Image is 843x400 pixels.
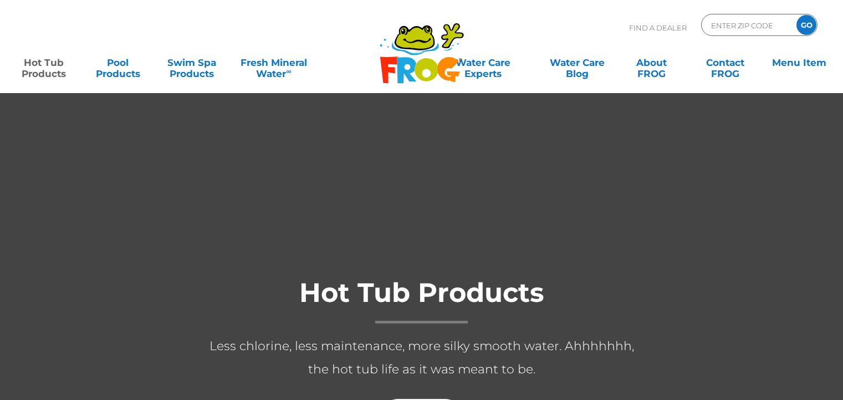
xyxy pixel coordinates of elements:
[159,52,224,74] a: Swim SpaProducts
[545,52,610,74] a: Water CareBlog
[233,52,315,74] a: Fresh MineralWater∞
[629,14,687,42] p: Find A Dealer
[619,52,684,74] a: AboutFROG
[766,52,831,74] a: Menu Item
[430,52,537,74] a: Water CareExperts
[286,67,291,75] sup: ∞
[796,15,816,35] input: GO
[710,17,785,33] input: Zip Code Form
[85,52,150,74] a: PoolProducts
[200,335,643,381] p: Less chlorine, less maintenance, more silky smooth water. Ahhhhhhh, the hot tub life as it was me...
[11,52,76,74] a: Hot TubProducts
[692,52,758,74] a: ContactFROG
[200,278,643,324] h1: Hot Tub Products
